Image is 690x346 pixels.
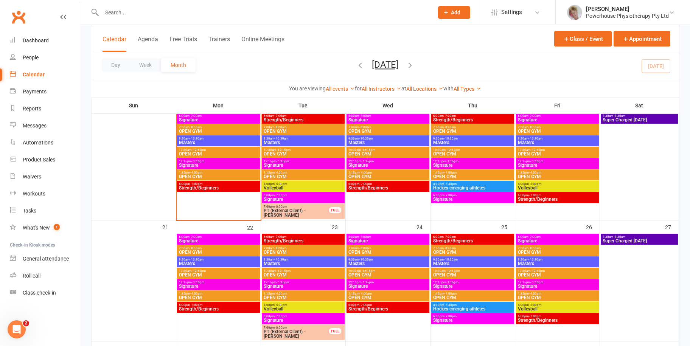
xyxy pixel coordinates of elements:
span: Super Charged [DATE] [602,118,676,122]
span: 7:00am [179,247,258,250]
div: 21 [162,220,176,233]
span: Masters [433,261,513,266]
span: Strength/Beginners [433,118,513,122]
span: - 12:15pm [530,148,545,152]
span: - 12:15pm [276,269,291,273]
span: 4:00pm [263,182,343,186]
a: Dashboard [10,32,80,49]
span: OPEN GYM [433,174,513,179]
span: Strength/Beginners [179,186,258,190]
span: - 8:00am [359,126,371,129]
a: All Locations [406,86,443,92]
span: OPEN GYM [348,129,428,133]
span: 12:15pm [179,160,258,163]
div: 26 [586,220,600,233]
span: - 12:15pm [361,269,375,273]
span: - 5:30pm [444,182,457,186]
span: OPEN GYM [179,295,258,300]
div: 27 [665,220,679,233]
span: 1:15pm [179,171,258,174]
span: 12:15pm [517,160,597,163]
span: OPEN GYM [433,273,513,277]
span: OPEN GYM [433,152,513,156]
span: Strength/Beginners [263,118,343,122]
span: 9:30am [179,137,258,140]
span: - 7:00pm [275,194,287,197]
a: All Instructors [362,86,401,92]
span: 2 [23,320,29,326]
span: OPEN GYM [517,273,597,277]
span: Masters [517,261,597,266]
span: 10:30am [348,148,428,152]
span: 12:15pm [517,281,597,284]
strong: at [401,85,406,92]
button: Week [130,58,161,72]
button: Appointment [614,31,670,47]
a: Clubworx [9,8,28,26]
span: 6:00am [348,114,428,118]
span: 1:15pm [348,171,428,174]
span: 10:30am [433,269,513,273]
span: - 5:00pm [275,303,287,307]
span: - 1:15pm [192,160,204,163]
span: 9:30am [433,258,513,261]
span: 9:30am [433,137,513,140]
span: 7:00am [433,247,513,250]
span: - 7:00am [528,114,541,118]
div: 24 [416,220,430,233]
span: - 1:15pm [446,281,458,284]
span: - 8:00am [444,247,456,250]
span: - 8:30am [613,235,625,239]
span: 10:30am [517,269,597,273]
span: OPEN GYM [433,129,513,133]
span: OPEN GYM [179,273,258,277]
div: 23 [332,220,345,233]
span: - 10:30am [274,258,288,261]
a: Calendar [10,66,80,83]
a: Class kiosk mode [10,284,80,301]
span: Add [451,9,461,16]
span: 12:15pm [348,281,428,284]
span: Volleyball [517,186,597,190]
span: Masters [348,140,428,145]
span: 6:00am [433,235,513,239]
span: Hockey emerging athletes [433,186,513,190]
span: - 1:15pm [277,160,289,163]
div: 25 [501,220,515,233]
span: OPEN GYM [263,250,343,254]
th: Sat [600,98,679,113]
span: - 1:15pm [192,281,204,284]
span: 6:00am [348,235,428,239]
span: Masters [179,261,258,266]
span: OPEN GYM [517,152,597,156]
span: - 10:30am [528,137,542,140]
span: OPEN GYM [179,152,258,156]
a: Waivers [10,168,80,185]
span: Masters [348,261,428,266]
span: Masters [433,140,513,145]
span: 6:00am [433,114,513,118]
span: 6:00am [179,114,258,118]
span: - 12:15pm [191,269,206,273]
span: 12:15pm [263,281,343,284]
span: 6:00am [517,114,597,118]
span: Signature [348,163,428,168]
div: Calendar [23,71,45,78]
span: OPEN GYM [433,295,513,300]
span: 10:30am [517,148,597,152]
span: 7:30am [602,114,676,118]
span: - 1:15pm [531,281,543,284]
span: OPEN GYM [348,273,428,277]
div: Product Sales [23,157,55,163]
span: 10:30am [433,148,513,152]
span: 10:30am [263,148,343,152]
span: 1:15pm [433,171,513,174]
span: OPEN GYM [263,129,343,133]
span: 10:30am [348,269,428,273]
a: Tasks [10,202,80,219]
span: 7:00pm [263,205,329,208]
span: 7:00am [263,126,343,129]
span: 1:15pm [263,292,343,295]
span: OPEN GYM [517,174,597,179]
span: - 7:00pm [190,182,202,186]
